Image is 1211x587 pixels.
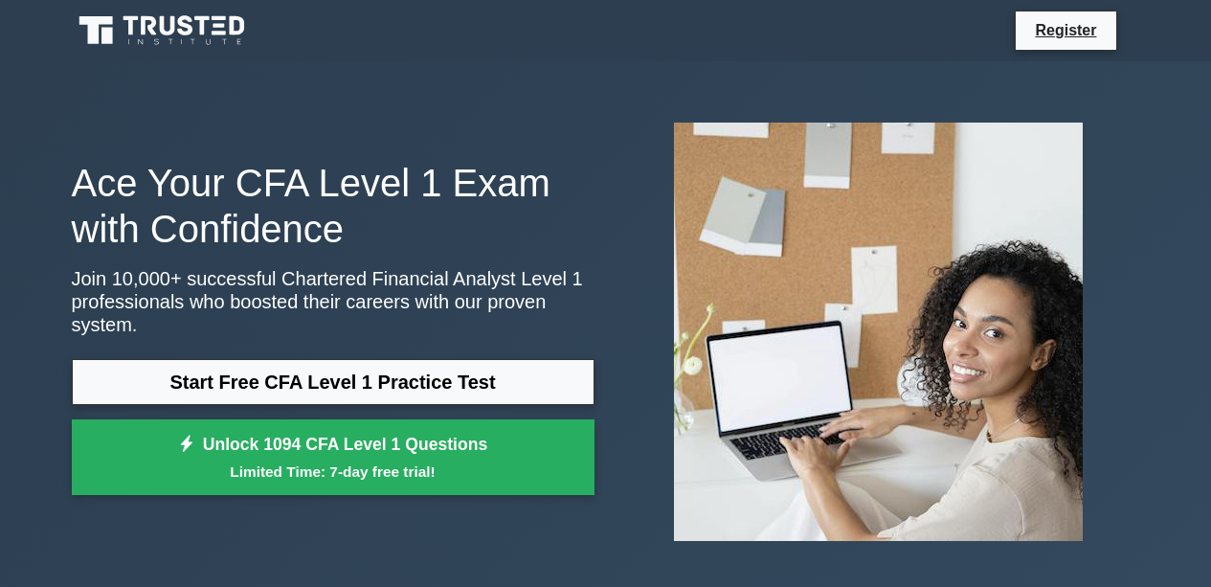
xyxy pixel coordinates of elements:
h1: Ace Your CFA Level 1 Exam with Confidence [72,160,594,252]
a: Register [1023,18,1108,42]
a: Start Free CFA Level 1 Practice Test [72,359,594,405]
a: Unlock 1094 CFA Level 1 QuestionsLimited Time: 7-day free trial! [72,419,594,496]
p: Join 10,000+ successful Chartered Financial Analyst Level 1 professionals who boosted their caree... [72,267,594,336]
small: Limited Time: 7-day free trial! [96,461,571,483]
